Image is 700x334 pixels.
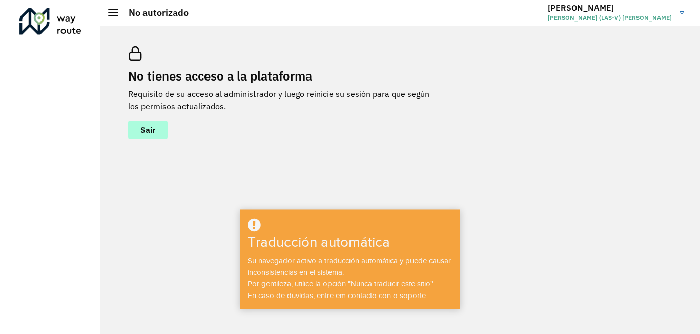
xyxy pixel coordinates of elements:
font: Por gentileza, utilice la opción "Nunca traducir este sitio". [248,280,435,288]
font: [PERSON_NAME] [548,3,614,13]
font: [PERSON_NAME] (LAS-V) [PERSON_NAME] [548,14,672,22]
font: Requisito de su acceso al administrador y luego reinicie su sesión para que según los permisos ac... [128,89,429,111]
font: Traducción automática [248,234,390,250]
font: Su navegador activo a traducción automática y puede causar inconsistencias en el sistema. [248,257,451,277]
font: En caso de duvidas, entre em contacto con o soporte. [248,291,427,300]
font: No autorizado [129,7,189,18]
font: No tienes acceso a la plataforma [128,68,312,84]
font: Sair [140,125,155,135]
button: botón [128,121,168,139]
